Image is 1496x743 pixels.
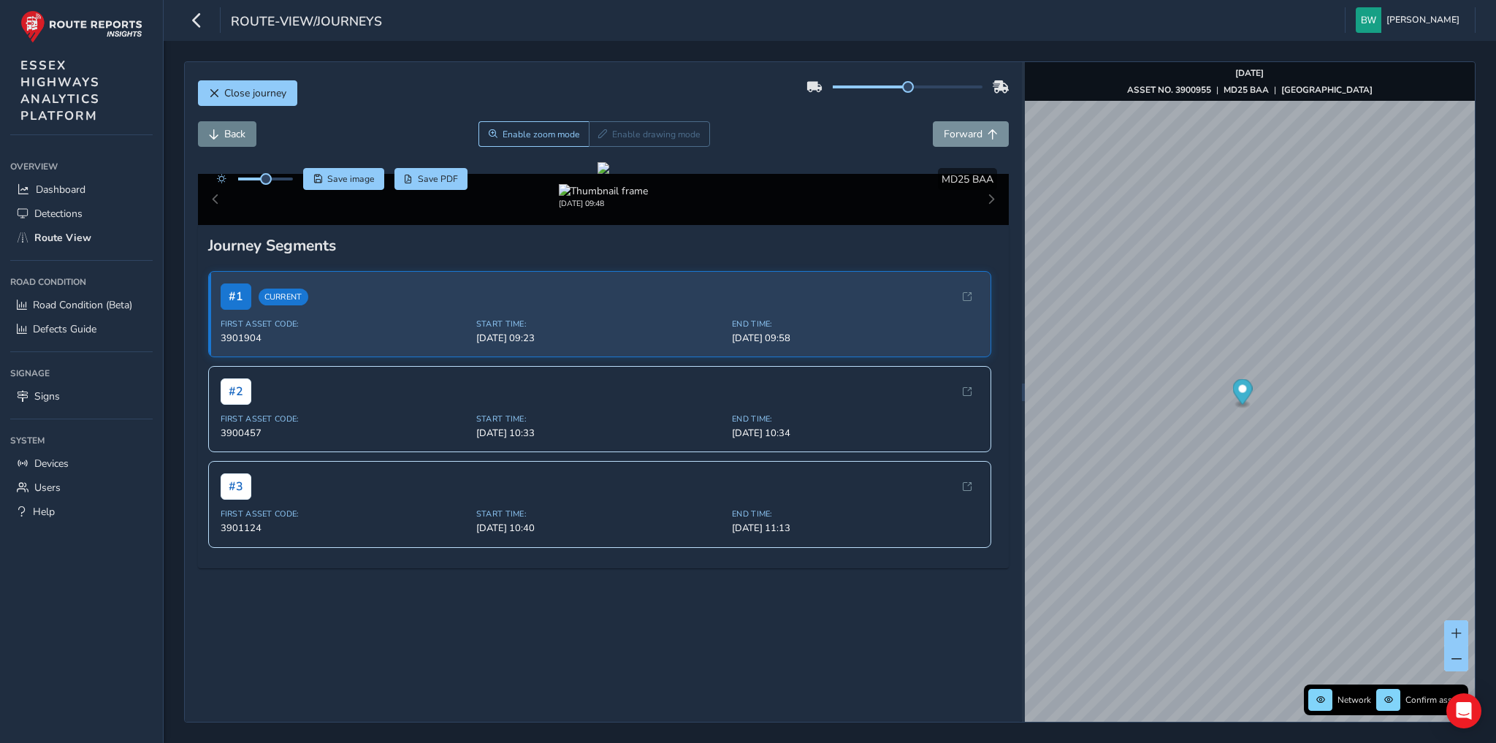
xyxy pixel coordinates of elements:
[732,427,979,440] span: [DATE] 10:34
[942,172,993,186] span: MD25 BAA
[34,389,60,403] span: Signs
[476,522,723,535] span: [DATE] 10:40
[559,198,648,209] div: [DATE] 09:48
[1446,693,1481,728] div: Open Intercom Messenger
[10,362,153,384] div: Signage
[476,508,723,519] span: Start Time:
[478,121,589,147] button: Zoom
[1224,84,1269,96] strong: MD25 BAA
[34,481,61,495] span: Users
[198,80,297,106] button: Close journey
[476,332,723,345] span: [DATE] 09:23
[33,298,132,312] span: Road Condition (Beta)
[34,231,91,245] span: Route View
[732,508,979,519] span: End Time:
[221,414,467,424] span: First Asset Code:
[1235,67,1264,79] strong: [DATE]
[732,319,979,329] span: End Time:
[1232,379,1252,409] div: Map marker
[10,430,153,451] div: System
[221,283,251,310] span: # 1
[208,235,999,256] div: Journey Segments
[10,178,153,202] a: Dashboard
[10,226,153,250] a: Route View
[33,505,55,519] span: Help
[418,173,458,185] span: Save PDF
[732,414,979,424] span: End Time:
[1337,694,1371,706] span: Network
[10,156,153,178] div: Overview
[10,476,153,500] a: Users
[10,293,153,317] a: Road Condition (Beta)
[933,121,1009,147] button: Forward
[1281,84,1373,96] strong: [GEOGRAPHIC_DATA]
[476,319,723,329] span: Start Time:
[198,121,256,147] button: Back
[1405,694,1464,706] span: Confirm assets
[1127,84,1211,96] strong: ASSET NO. 3900955
[476,414,723,424] span: Start Time:
[221,522,467,535] span: 3901124
[221,319,467,329] span: First Asset Code:
[944,127,982,141] span: Forward
[10,451,153,476] a: Devices
[476,427,723,440] span: [DATE] 10:33
[20,10,142,43] img: rr logo
[10,317,153,341] a: Defects Guide
[221,332,467,345] span: 3901904
[10,384,153,408] a: Signs
[34,207,83,221] span: Detections
[10,202,153,226] a: Detections
[34,457,69,470] span: Devices
[732,332,979,345] span: [DATE] 09:58
[36,183,85,197] span: Dashboard
[221,508,467,519] span: First Asset Code:
[1386,7,1459,33] span: [PERSON_NAME]
[1356,7,1465,33] button: [PERSON_NAME]
[224,127,245,141] span: Back
[221,473,251,500] span: # 3
[10,271,153,293] div: Road Condition
[732,522,979,535] span: [DATE] 11:13
[394,168,468,190] button: PDF
[231,12,382,33] span: route-view/journeys
[1356,7,1381,33] img: diamond-layout
[10,500,153,524] a: Help
[303,168,384,190] button: Save
[224,86,286,100] span: Close journey
[33,322,96,336] span: Defects Guide
[221,427,467,440] span: 3900457
[1127,84,1373,96] div: | |
[327,173,375,185] span: Save image
[20,57,100,124] span: ESSEX HIGHWAYS ANALYTICS PLATFORM
[559,184,648,198] img: Thumbnail frame
[503,129,580,140] span: Enable zoom mode
[221,378,251,405] span: # 2
[259,289,308,305] span: Current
